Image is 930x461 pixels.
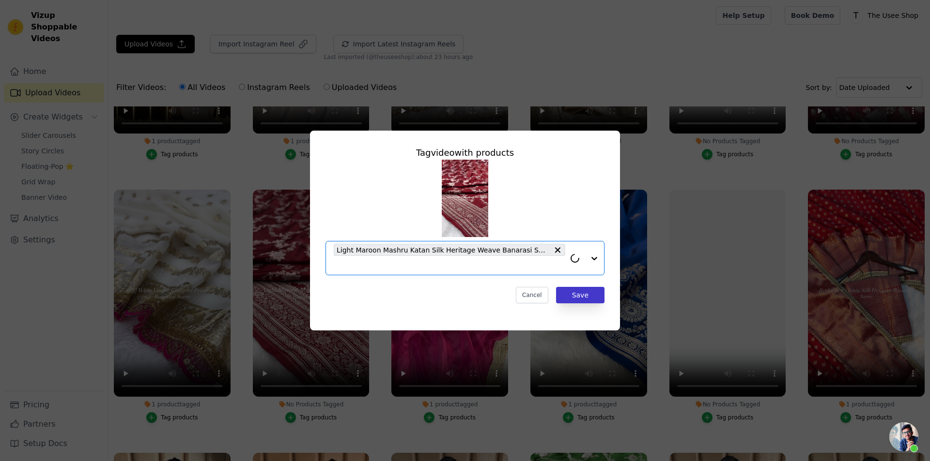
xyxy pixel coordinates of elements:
button: Save [556,287,604,303]
div: Tag video with products [325,146,604,160]
span: Light Maroon Mashru Katan Silk Heritage Weave Banarasi Saree [337,244,549,255]
div: Open chat [889,422,918,451]
img: reel-preview-usee-shop-app.myshopify.com-3719040713586404783_55472757453.jpeg [442,160,488,237]
button: Cancel [516,287,548,303]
